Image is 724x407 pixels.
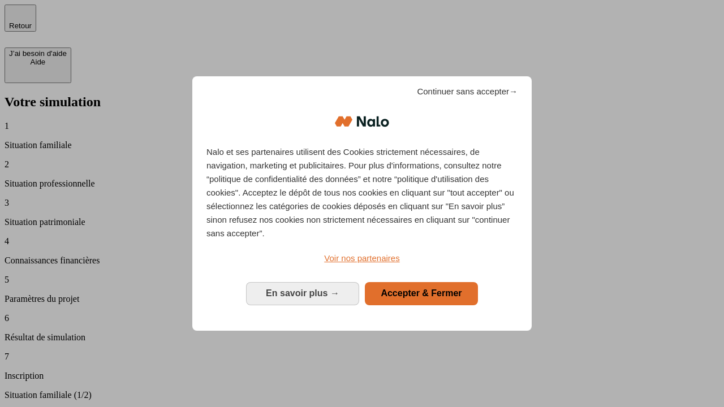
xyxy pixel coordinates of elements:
div: Bienvenue chez Nalo Gestion du consentement [192,76,532,330]
img: Logo [335,105,389,138]
button: En savoir plus: Configurer vos consentements [246,282,359,305]
button: Accepter & Fermer: Accepter notre traitement des données et fermer [365,282,478,305]
a: Voir nos partenaires [206,252,518,265]
p: Nalo et ses partenaires utilisent des Cookies strictement nécessaires, de navigation, marketing e... [206,145,518,240]
span: En savoir plus → [266,288,339,298]
span: Voir nos partenaires [324,253,399,263]
span: Continuer sans accepter→ [417,85,518,98]
span: Accepter & Fermer [381,288,462,298]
